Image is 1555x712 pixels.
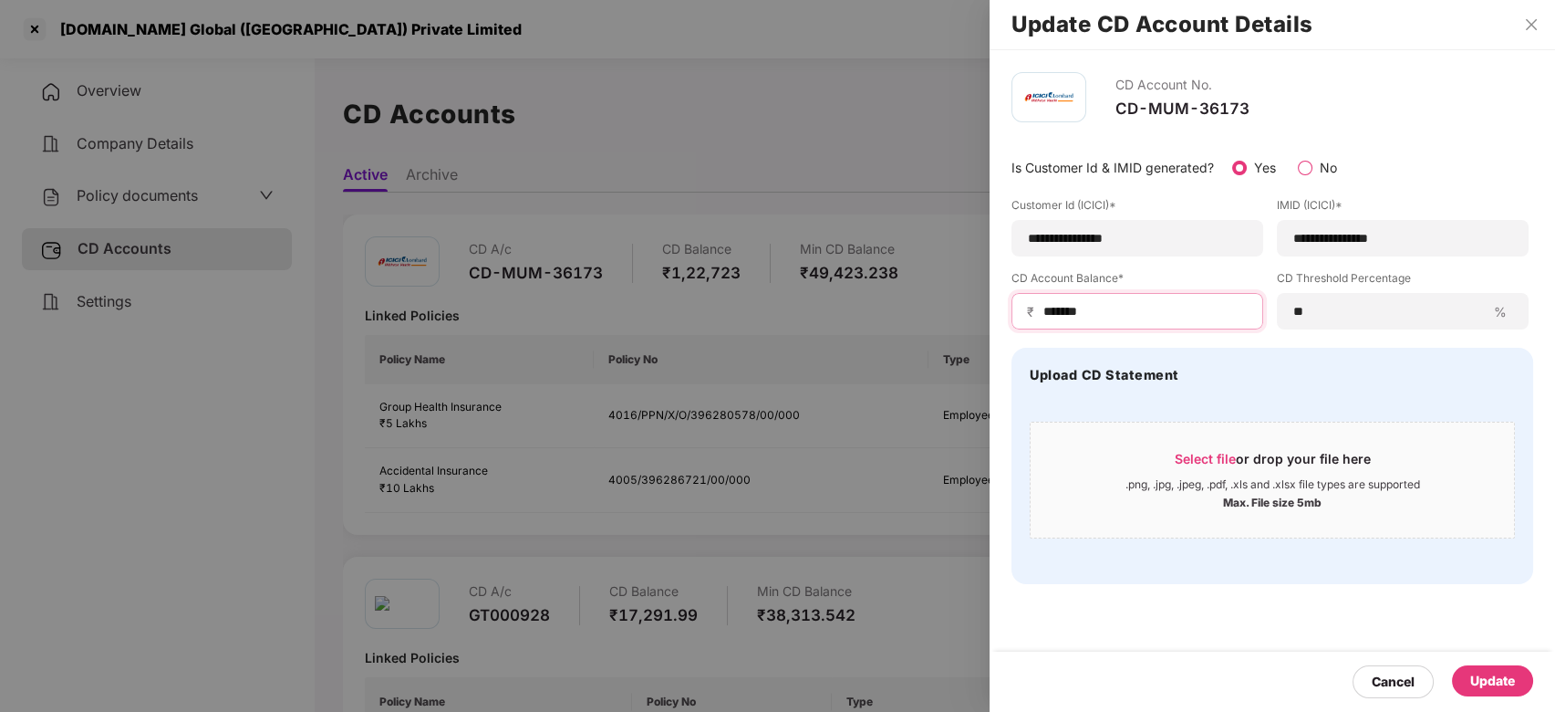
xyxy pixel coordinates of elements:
div: CD Account No. [1115,72,1249,99]
h4: Upload CD Statement [1030,366,1179,384]
label: Customer Id (ICICI)* [1011,197,1263,220]
button: Close [1519,16,1544,33]
span: close [1524,17,1539,32]
label: CD Account Balance* [1011,270,1263,293]
div: .png, .jpg, .jpeg, .pdf, .xls and .xlsx file types are supported [1125,477,1420,492]
div: or drop your file here [1175,450,1371,477]
span: Select fileor drop your file here.png, .jpg, .jpeg, .pdf, .xls and .xlsx file types are supported... [1031,436,1514,524]
label: Yes [1254,160,1276,175]
label: No [1320,160,1337,175]
div: Cancel [1372,672,1415,692]
label: CD Threshold Percentage [1277,270,1529,293]
span: % [1487,303,1514,320]
label: IMID (ICICI)* [1277,197,1529,220]
div: CD-MUM-36173 [1115,99,1249,119]
img: icici.png [1021,88,1076,107]
span: ₹ [1027,303,1042,320]
div: Max. File size 5mb [1223,492,1322,510]
span: Select file [1175,451,1236,466]
p: Is Customer Id & IMID generated? [1011,158,1214,178]
h2: Update CD Account Details [1011,15,1533,35]
div: Update [1470,671,1515,691]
